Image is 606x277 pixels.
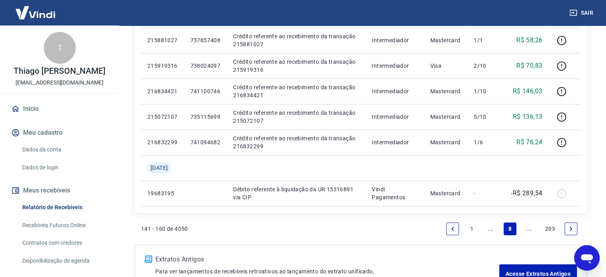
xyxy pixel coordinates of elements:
[372,113,417,121] p: Intermediador
[233,83,359,99] p: Crédito referente ao recebimento da transação 216834421
[145,255,152,263] img: ícone
[430,36,461,44] p: Mastercard
[10,100,110,118] a: Início
[542,222,558,235] a: Page 203
[474,138,497,146] p: 1/6
[19,253,110,269] a: Disponibilização de agenda
[190,138,221,146] p: 741094682
[372,36,417,44] p: Intermediador
[372,138,417,146] p: Intermediador
[513,86,543,96] p: R$ 146,03
[147,36,178,44] p: 215881027
[430,62,461,70] p: Visa
[474,62,497,70] p: 2/10
[430,189,461,197] p: Mastercard
[372,87,417,95] p: Intermediador
[155,255,499,264] p: Extratos Antigos
[372,62,417,70] p: Intermediador
[16,79,104,87] p: [EMAIL_ADDRESS][DOMAIN_NAME]
[233,134,359,150] p: Crédito referente ao recebimento da transação 216832299
[516,35,542,45] p: R$ 58,26
[190,113,221,121] p: 735115699
[147,138,178,146] p: 216832299
[511,189,542,198] p: -R$ 289,54
[430,138,461,146] p: Mastercard
[233,58,359,74] p: Crédito referente ao recebimento da transação 215919316
[147,113,178,121] p: 215072107
[568,6,596,20] button: Sair
[430,113,461,121] p: Mastercard
[443,219,581,238] ul: Pagination
[10,182,110,199] button: Meus recebíveis
[141,225,188,233] p: 141 - 160 de 4050
[233,185,359,201] p: Débito referente à liquidação da UR 15316891 via CIP
[151,164,168,172] span: [DATE]
[465,222,478,235] a: Page 1
[372,185,417,201] p: Vindi Pagamentos
[10,124,110,141] button: Meu cadastro
[474,113,497,121] p: 5/10
[19,159,110,176] a: Dados de login
[147,62,178,70] p: 215919316
[190,62,221,70] p: 738024097
[574,245,600,271] iframe: Botão para abrir a janela de mensagens
[44,32,76,64] div: T
[190,87,221,95] p: 741100746
[14,67,105,75] p: Thiago [PERSON_NAME]
[19,217,110,234] a: Recebíveis Futuros Online
[474,36,497,44] p: 1/1
[147,87,178,95] p: 216834421
[190,36,221,44] p: 737857408
[474,189,497,197] p: -
[484,222,497,235] a: Jump backward
[516,138,542,147] p: R$ 76,24
[233,109,359,125] p: Crédito referente ao recebimento da transação 215072107
[513,112,543,122] p: R$ 136,13
[19,141,110,158] a: Dados da conta
[233,32,359,48] p: Crédito referente ao recebimento da transação 215881027
[523,222,535,235] a: Jump forward
[430,87,461,95] p: Mastercard
[446,222,459,235] a: Previous page
[147,189,178,197] p: 19683195
[19,199,110,216] a: Relatório de Recebíveis
[19,235,110,251] a: Contratos com credores
[474,87,497,95] p: 1/10
[504,222,516,235] a: Page 8 is your current page
[516,61,542,71] p: R$ 70,83
[10,0,61,25] img: Vindi
[565,222,577,235] a: Next page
